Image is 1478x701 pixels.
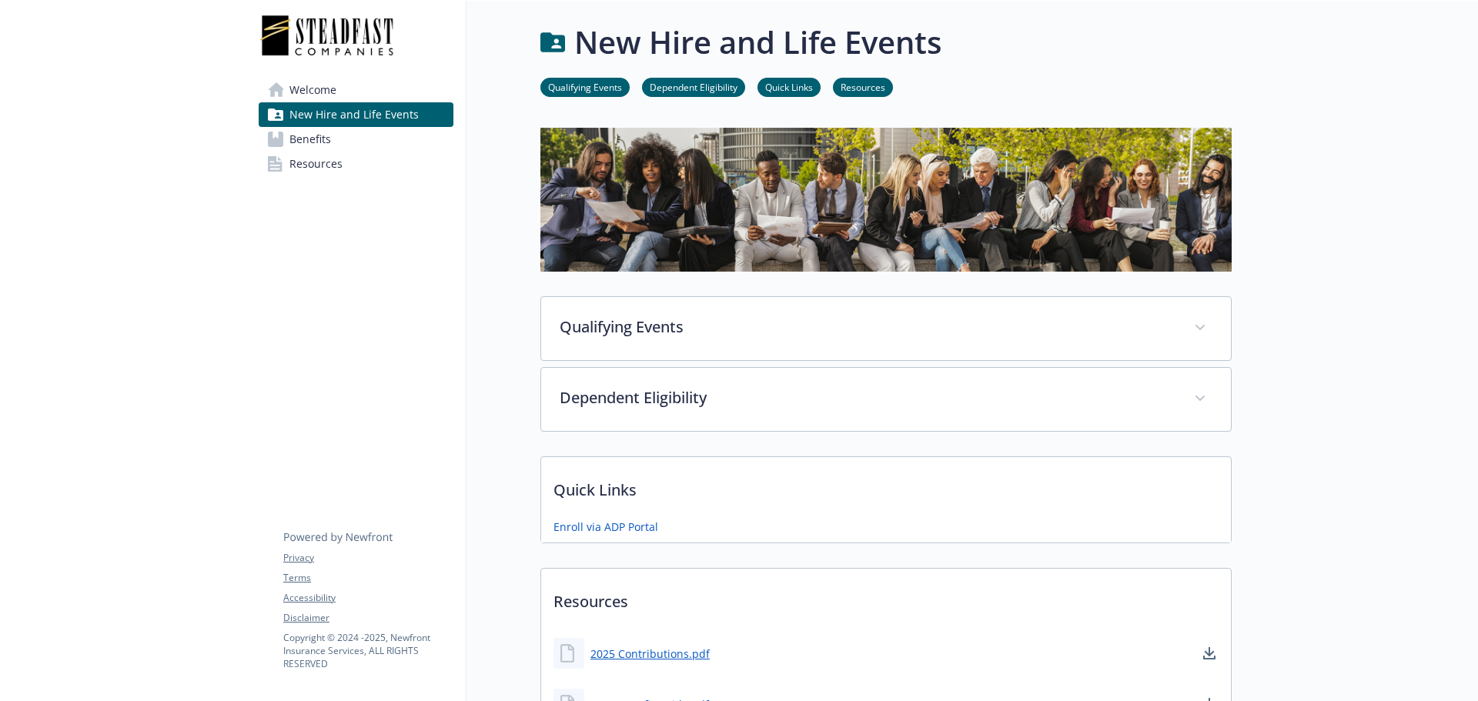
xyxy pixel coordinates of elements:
a: Resources [259,152,453,176]
h1: New Hire and Life Events [574,19,941,65]
a: Quick Links [757,79,821,94]
a: download document [1200,644,1219,663]
a: Enroll via ADP Portal [553,519,658,535]
a: Accessibility [283,591,453,605]
span: New Hire and Life Events [289,102,419,127]
a: Privacy [283,551,453,565]
a: 2025 Contributions.pdf [590,646,710,662]
span: Benefits [289,127,331,152]
a: Disclaimer [283,611,453,625]
a: Benefits [259,127,453,152]
a: Terms [283,571,453,585]
a: Welcome [259,78,453,102]
a: New Hire and Life Events [259,102,453,127]
span: Welcome [289,78,336,102]
a: Qualifying Events [540,79,630,94]
div: Qualifying Events [541,297,1231,360]
p: Qualifying Events [560,315,1175,339]
p: Resources [541,569,1231,626]
img: new hire page banner [540,128,1232,272]
span: Resources [289,152,343,176]
p: Dependent Eligibility [560,386,1175,409]
p: Quick Links [541,457,1231,514]
p: Copyright © 2024 - 2025 , Newfront Insurance Services, ALL RIGHTS RESERVED [283,631,453,670]
a: Resources [833,79,893,94]
div: Dependent Eligibility [541,368,1231,431]
a: Dependent Eligibility [642,79,745,94]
